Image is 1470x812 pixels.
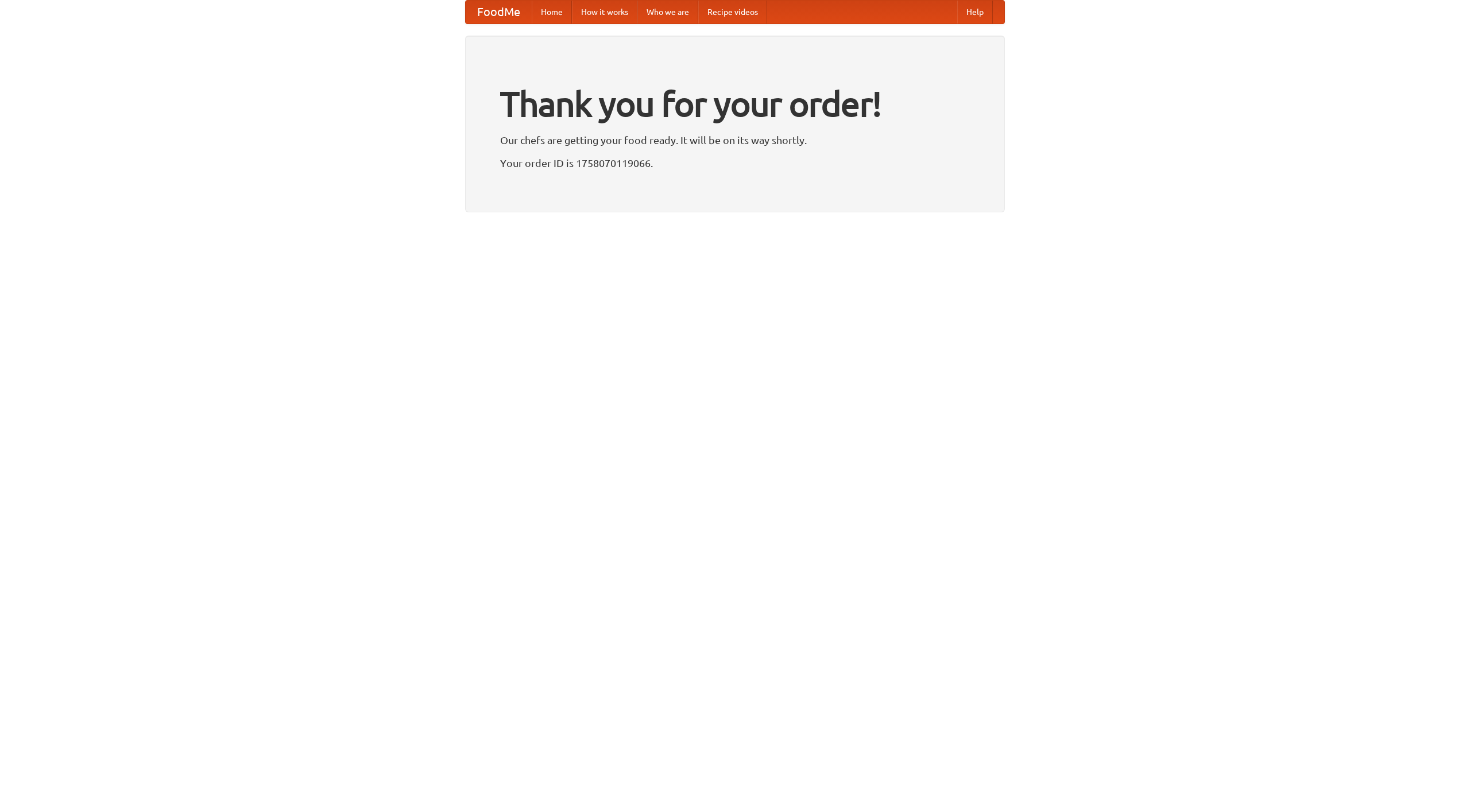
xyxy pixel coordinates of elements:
a: How it works [572,1,637,24]
a: Recipe videos [698,1,767,24]
a: Help [957,1,993,24]
a: FoodMe [466,1,532,24]
a: Who we are [637,1,698,24]
p: Our chefs are getting your food ready. It will be on its way shortly. [500,131,970,149]
a: Home [532,1,572,24]
p: Your order ID is 1758070119066. [500,154,970,172]
h1: Thank you for your order! [500,76,970,131]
